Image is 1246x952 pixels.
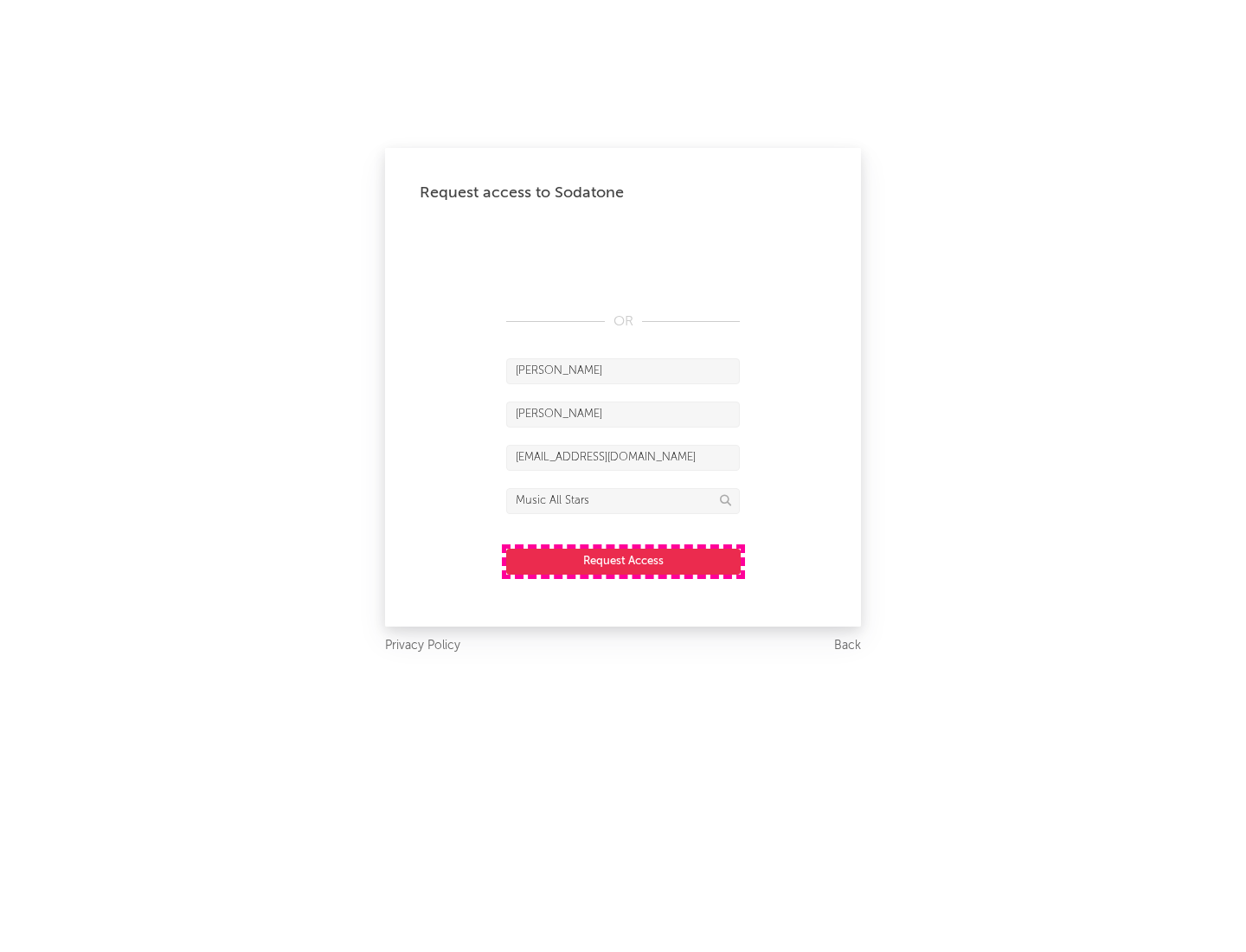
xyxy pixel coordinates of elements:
a: Privacy Policy [385,635,460,657]
div: OR [506,312,740,332]
a: Back [834,635,861,657]
input: First Name [506,358,740,384]
button: Request Access [506,549,741,575]
div: Request access to Sodatone [420,183,826,203]
input: Last Name [506,402,740,428]
input: Division [506,488,740,514]
input: Email [506,445,740,471]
